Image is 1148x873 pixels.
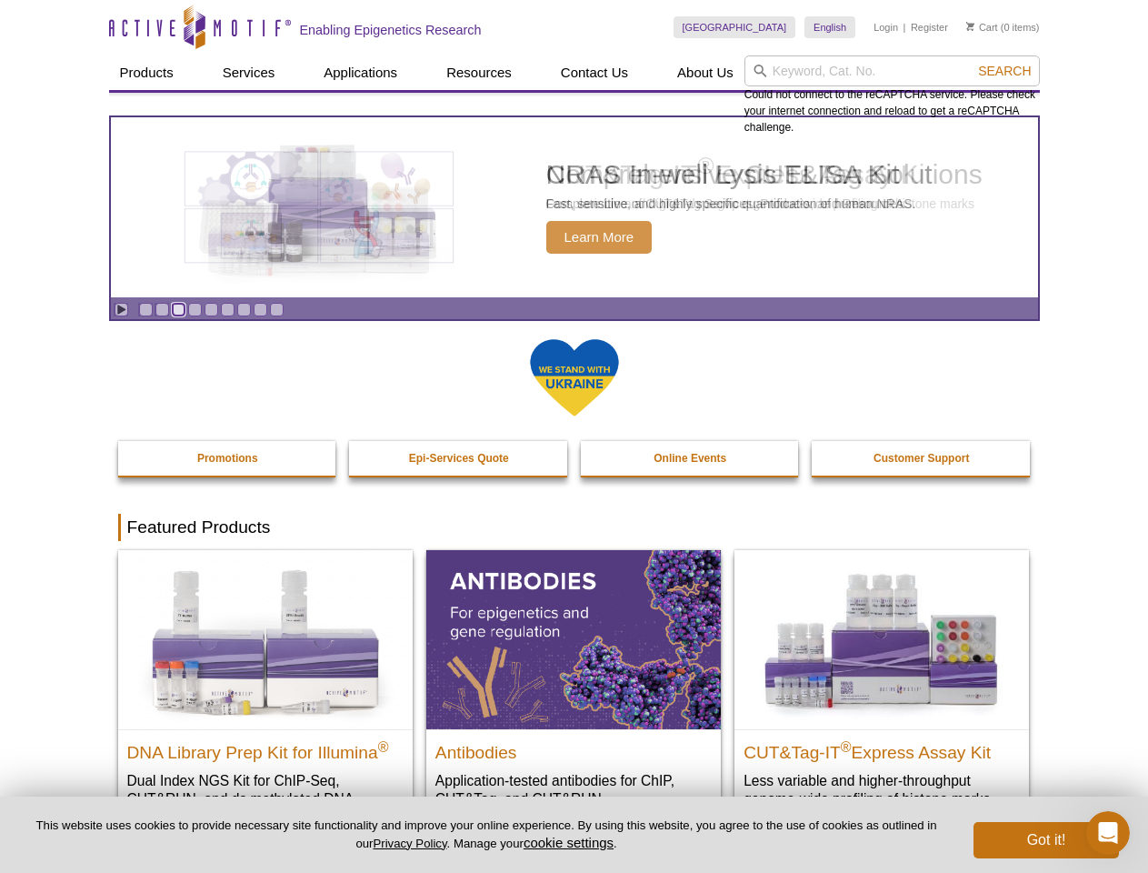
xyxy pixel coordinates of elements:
[29,818,943,852] p: This website uses cookies to provide necessary site functionality and improve your online experie...
[109,55,185,90] a: Products
[654,452,726,465] strong: Online Events
[300,22,482,38] h2: Enabling Epigenetics Research
[426,550,721,728] img: All Antibodies
[188,303,202,316] a: Go to slide 4
[966,16,1040,38] li: (0 items)
[911,21,948,34] a: Register
[734,550,1029,826] a: CUT&Tag-IT® Express Assay Kit CUT&Tag-IT®Express Assay Kit Less variable and higher-throughput ge...
[139,303,153,316] a: Go to slide 1
[873,452,969,465] strong: Customer Support
[118,441,338,476] a: Promotions
[966,21,998,34] a: Cart
[903,16,906,38] li: |
[744,771,1020,808] p: Less variable and higher-throughput genome-wide profiling of histone marks​.
[435,771,712,808] p: Application-tested antibodies for ChIP, CUT&Tag, and CUT&RUN.
[221,303,235,316] a: Go to slide 6
[550,55,639,90] a: Contact Us
[841,738,852,754] sup: ®
[1086,811,1130,855] iframe: Intercom live chat
[212,55,286,90] a: Services
[313,55,408,90] a: Applications
[973,822,1119,858] button: Got it!
[435,735,712,762] h2: Antibodies
[118,550,413,728] img: DNA Library Prep Kit for Illumina
[118,514,1031,541] h2: Featured Products
[118,550,413,844] a: DNA Library Prep Kit for Illumina DNA Library Prep Kit for Illumina® Dual Index NGS Kit for ChIP-...
[115,303,128,316] a: Toggle autoplay
[172,303,185,316] a: Go to slide 3
[524,835,614,850] button: cookie settings
[197,452,258,465] strong: Promotions
[373,837,446,850] a: Privacy Policy
[426,550,721,826] a: All Antibodies Antibodies Application-tested antibodies for ChIP, CUT&Tag, and CUT&RUN.
[127,771,404,827] p: Dual Index NGS Kit for ChIP-Seq, CUT&RUN, and ds methylated DNA assays.
[349,441,569,476] a: Epi-Services Quote
[744,55,1040,86] input: Keyword, Cat. No.
[744,55,1040,135] div: Could not connect to the reCAPTCHA service. Please check your internet connection and reload to g...
[804,16,855,38] a: English
[978,64,1031,78] span: Search
[973,63,1036,79] button: Search
[529,337,620,418] img: We Stand With Ukraine
[812,441,1032,476] a: Customer Support
[270,303,284,316] a: Go to slide 9
[205,303,218,316] a: Go to slide 5
[674,16,796,38] a: [GEOGRAPHIC_DATA]
[127,735,404,762] h2: DNA Library Prep Kit for Illumina
[435,55,523,90] a: Resources
[254,303,267,316] a: Go to slide 8
[666,55,744,90] a: About Us
[581,441,801,476] a: Online Events
[155,303,169,316] a: Go to slide 2
[744,735,1020,762] h2: CUT&Tag-IT Express Assay Kit
[378,738,389,754] sup: ®
[873,21,898,34] a: Login
[734,550,1029,728] img: CUT&Tag-IT® Express Assay Kit
[409,452,509,465] strong: Epi-Services Quote
[966,22,974,31] img: Your Cart
[237,303,251,316] a: Go to slide 7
